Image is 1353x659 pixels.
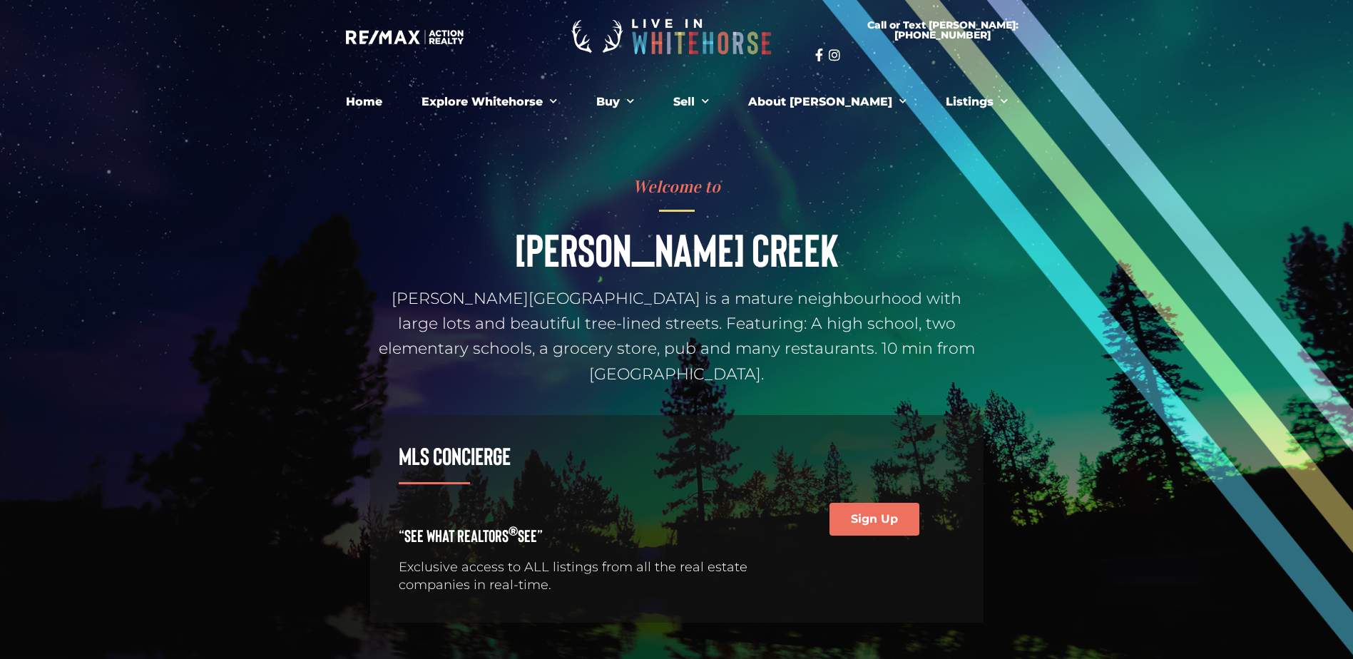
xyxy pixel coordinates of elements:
[832,20,1053,40] span: Call or Text [PERSON_NAME]: [PHONE_NUMBER]
[285,88,1069,116] nav: Menu
[815,11,1071,48] a: Call or Text [PERSON_NAME]: [PHONE_NUMBER]
[663,88,720,116] a: Sell
[411,88,568,116] a: Explore Whitehorse
[399,527,780,544] h4: “See What REALTORS See”
[829,503,919,536] a: Sign Up
[851,514,898,525] span: Sign Up
[737,88,917,116] a: About [PERSON_NAME]
[370,226,984,272] h1: [PERSON_NAME] Creek
[370,286,984,387] p: [PERSON_NAME][GEOGRAPHIC_DATA] is a mature neighbourhood with large lots and beautiful tree-lined...
[586,88,645,116] a: Buy
[935,88,1018,116] a: Listings
[335,88,393,116] a: Home
[399,444,780,468] h3: MLS Concierge
[509,523,518,538] sup: ®
[370,178,984,195] h4: Welcome to
[399,558,780,594] p: Exclusive access to ALL listings from all the real estate companies in real-time.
